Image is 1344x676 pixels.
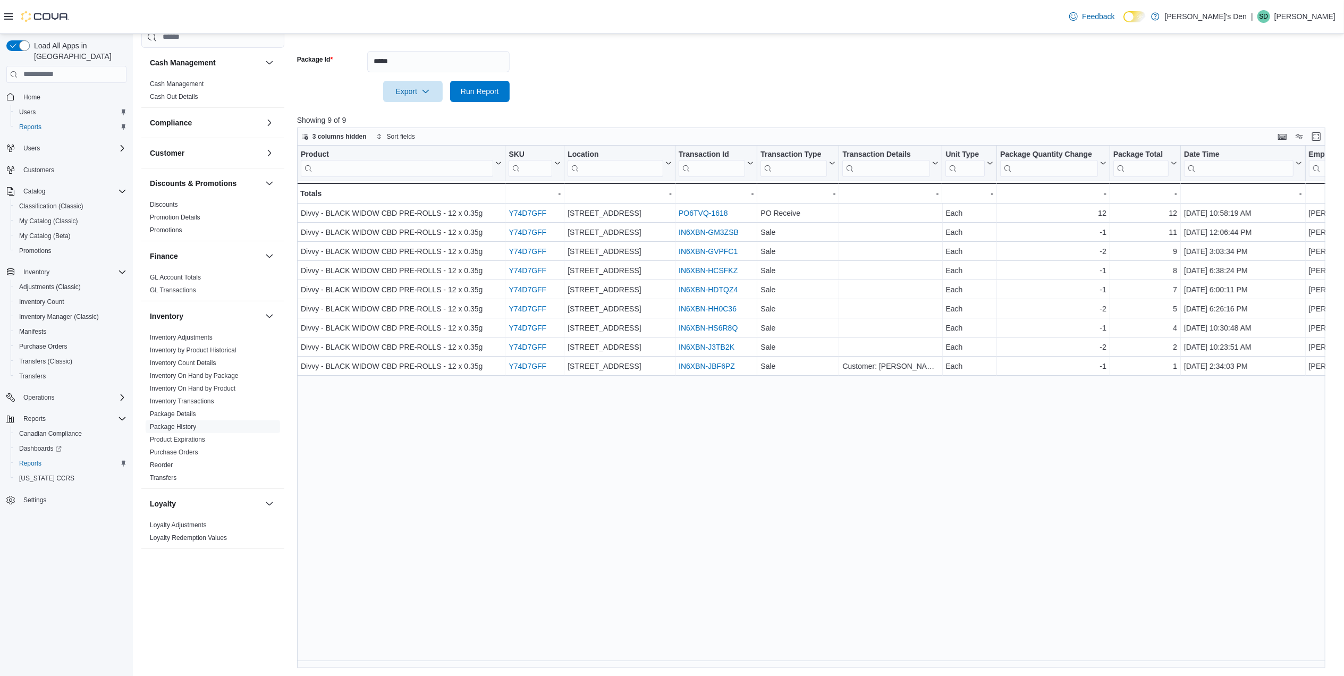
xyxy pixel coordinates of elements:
button: Home [2,89,131,105]
a: Y74D7GFF [509,305,546,313]
button: Users [2,141,131,156]
span: Purchase Orders [15,340,126,353]
div: Each [945,302,993,315]
a: Package History [150,423,196,430]
button: Location [568,149,672,176]
div: [STREET_ADDRESS] [568,341,672,353]
div: -2 [1000,302,1106,315]
div: 4 [1113,322,1177,334]
a: Promotion Details [150,214,200,221]
div: Unit Type [945,149,985,159]
a: [US_STATE] CCRS [15,472,79,485]
button: SKU [509,149,561,176]
span: Dark Mode [1123,22,1124,23]
a: IN6XBN-GM3ZSB [679,228,739,236]
span: Reports [19,459,41,468]
span: Reports [23,415,46,423]
div: Unit Type [945,149,985,176]
a: Discounts [150,201,178,208]
div: [DATE] 6:26:16 PM [1184,302,1302,315]
button: Finance [263,250,276,263]
span: Inventory by Product Historical [150,346,236,354]
span: Adjustments (Classic) [15,281,126,293]
div: [STREET_ADDRESS] [568,302,672,315]
span: Home [23,93,40,102]
span: Inventory Adjustments [150,333,213,342]
span: Canadian Compliance [15,427,126,440]
button: Reports [2,411,131,426]
a: Reorder [150,461,173,469]
div: SKU [509,149,552,159]
div: [STREET_ADDRESS] [568,207,672,219]
p: [PERSON_NAME] [1274,10,1335,23]
a: Inventory On Hand by Package [150,372,239,379]
div: Transaction Details [842,149,930,159]
span: Feedback [1082,11,1114,22]
div: Date Time [1184,149,1294,176]
div: Sale [760,322,835,334]
span: My Catalog (Classic) [19,217,78,225]
div: -1 [1000,283,1106,296]
div: - [945,187,993,200]
div: Divvy - BLACK WIDOW CBD PRE-ROLLS - 12 x 0.35g [301,322,502,334]
span: 3 columns hidden [312,132,367,141]
button: My Catalog (Beta) [11,229,131,243]
div: SKU URL [509,149,552,176]
span: Inventory Count [15,295,126,308]
a: Transfers [150,474,176,481]
button: Compliance [150,117,261,128]
div: Transaction Id URL [679,149,745,176]
div: Sale [760,245,835,258]
button: Operations [19,391,59,404]
button: Promotions [11,243,131,258]
a: Y74D7GFF [509,209,546,217]
img: Cova [21,11,69,22]
a: Customers [19,164,58,176]
span: Inventory Count Details [150,359,216,367]
span: Load All Apps in [GEOGRAPHIC_DATA] [30,40,126,62]
div: Transaction Details [842,149,930,176]
a: Transfers (Classic) [15,355,77,368]
span: Promotion Details [150,213,200,222]
span: Cash Out Details [150,92,198,101]
div: Each [945,322,993,334]
button: Users [19,142,44,155]
a: Feedback [1065,6,1119,27]
div: Divvy - BLACK WIDOW CBD PRE-ROLLS - 12 x 0.35g [301,264,502,277]
div: Discounts & Promotions [141,198,284,241]
a: Home [19,91,45,104]
div: - [1000,187,1106,200]
span: Manifests [19,327,46,336]
button: Purchase Orders [11,339,131,354]
a: IN6XBN-HDTQZ4 [679,285,738,294]
div: - [1184,187,1302,200]
button: Cash Management [263,56,276,69]
button: Keyboard shortcuts [1276,130,1289,143]
span: My Catalog (Beta) [19,232,71,240]
a: GL Transactions [150,286,196,294]
div: [DATE] 3:03:34 PM [1184,245,1302,258]
button: Users [11,105,131,120]
h3: Customer [150,148,184,158]
div: Totals [300,187,502,200]
button: Transaction Details [842,149,939,176]
span: Inventory [23,268,49,276]
button: Classification (Classic) [11,199,131,214]
div: - [1113,187,1177,200]
a: Dashboards [15,442,66,455]
button: Loyalty [263,497,276,510]
button: Inventory Count [11,294,131,309]
div: Sale [760,264,835,277]
a: Purchase Orders [15,340,72,353]
div: Location [568,149,663,176]
div: Sale [760,360,835,373]
h3: Finance [150,251,178,261]
div: Divvy - BLACK WIDOW CBD PRE-ROLLS - 12 x 0.35g [301,207,502,219]
div: [STREET_ADDRESS] [568,245,672,258]
button: Manifests [11,324,131,339]
a: Settings [19,494,50,506]
span: Settings [19,493,126,506]
div: Customer: [PERSON_NAME] [842,360,939,373]
div: - [842,187,939,200]
span: Run Report [461,86,499,97]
